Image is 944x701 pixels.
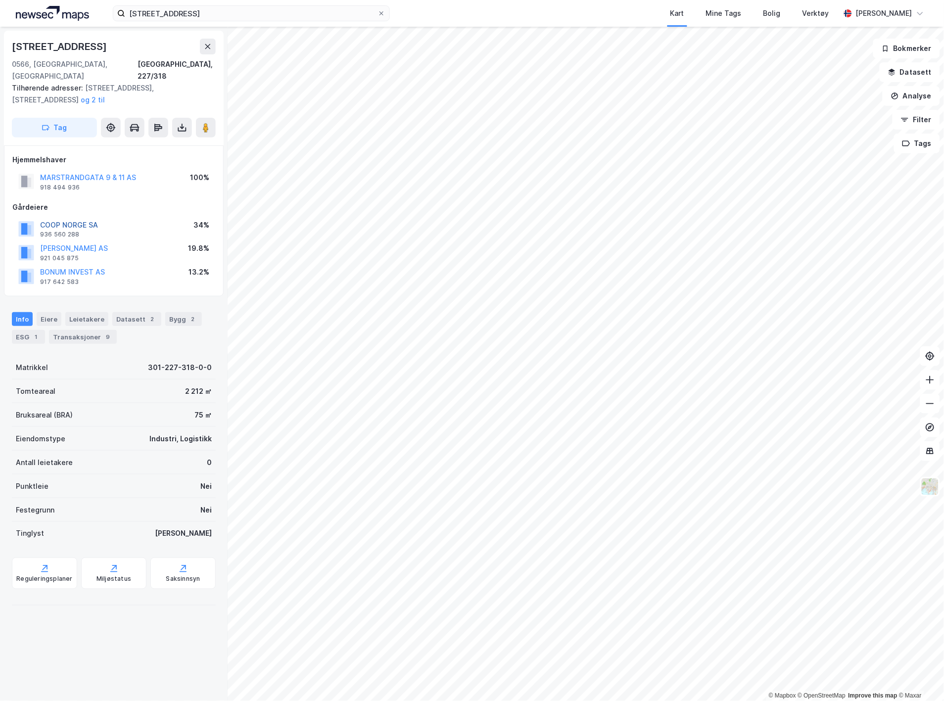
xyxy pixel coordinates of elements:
[894,134,940,153] button: Tags
[12,330,45,344] div: ESG
[893,110,940,130] button: Filter
[40,231,79,238] div: 936 560 288
[165,312,202,326] div: Bygg
[103,332,113,342] div: 9
[189,266,209,278] div: 13.2%
[147,314,157,324] div: 2
[16,528,44,540] div: Tinglyst
[138,58,216,82] div: [GEOGRAPHIC_DATA], 227/318
[12,39,109,54] div: [STREET_ADDRESS]
[12,154,215,166] div: Hjemmelshaver
[763,7,781,19] div: Bolig
[190,172,209,184] div: 100%
[31,332,41,342] div: 1
[12,201,215,213] div: Gårdeiere
[16,575,72,583] div: Reguleringsplaner
[96,575,131,583] div: Miljøstatus
[193,219,209,231] div: 34%
[873,39,940,58] button: Bokmerker
[200,480,212,492] div: Nei
[798,693,846,700] a: OpenStreetMap
[12,58,138,82] div: 0566, [GEOGRAPHIC_DATA], [GEOGRAPHIC_DATA]
[16,385,55,397] div: Tomteareal
[149,433,212,445] div: Industri, Logistikk
[921,477,940,496] img: Z
[16,409,73,421] div: Bruksareal (BRA)
[40,254,79,262] div: 921 045 875
[37,312,61,326] div: Eiere
[200,504,212,516] div: Nei
[895,654,944,701] iframe: Chat Widget
[112,312,161,326] div: Datasett
[16,504,54,516] div: Festegrunn
[880,62,940,82] button: Datasett
[207,457,212,468] div: 0
[883,86,940,106] button: Analyse
[706,7,742,19] div: Mine Tags
[12,84,85,92] span: Tilhørende adresser:
[148,362,212,374] div: 301-227-318-0-0
[12,118,97,138] button: Tag
[155,528,212,540] div: [PERSON_NAME]
[166,575,200,583] div: Saksinnsyn
[188,314,198,324] div: 2
[12,82,208,106] div: [STREET_ADDRESS], [STREET_ADDRESS]
[185,385,212,397] div: 2 212 ㎡
[16,480,48,492] div: Punktleie
[16,362,48,374] div: Matrikkel
[12,312,33,326] div: Info
[188,242,209,254] div: 19.8%
[16,6,89,21] img: logo.a4113a55bc3d86da70a041830d287a7e.svg
[670,7,684,19] div: Kart
[856,7,912,19] div: [PERSON_NAME]
[40,184,80,191] div: 918 494 936
[16,433,65,445] div: Eiendomstype
[65,312,108,326] div: Leietakere
[16,457,73,468] div: Antall leietakere
[49,330,117,344] div: Transaksjoner
[125,6,378,21] input: Søk på adresse, matrikkel, gårdeiere, leietakere eller personer
[194,409,212,421] div: 75 ㎡
[769,693,796,700] a: Mapbox
[895,654,944,701] div: Kontrollprogram for chat
[40,278,79,286] div: 917 642 583
[802,7,829,19] div: Verktøy
[849,693,897,700] a: Improve this map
